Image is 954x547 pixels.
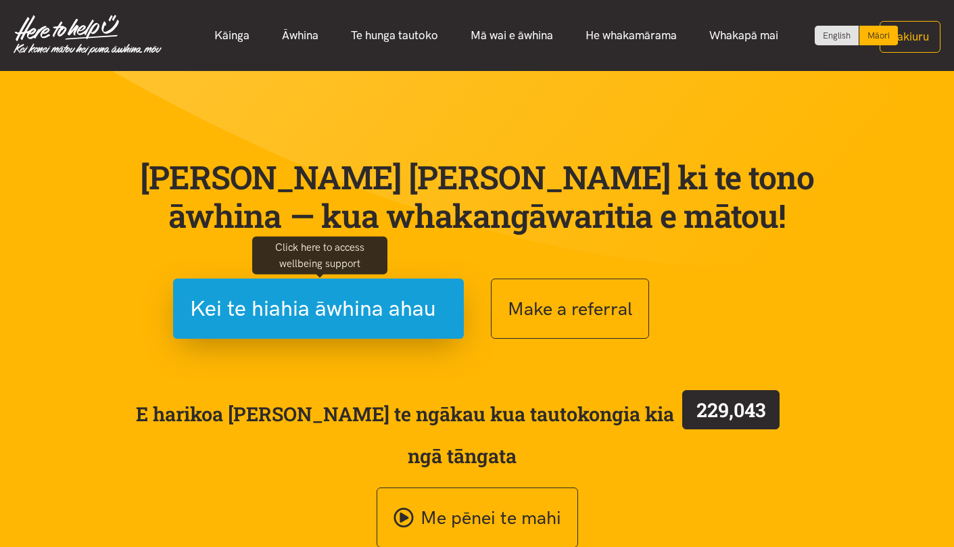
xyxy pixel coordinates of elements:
img: Home [14,15,162,55]
button: Kei te hiahia āwhina ahau [173,279,464,339]
div: Language toggle [815,26,899,45]
a: Te hunga tautoko [335,21,454,50]
a: Whakapā mai [693,21,794,50]
a: Āwhina [266,21,335,50]
a: He whakamārama [569,21,693,50]
button: Make a referral [491,279,649,339]
a: Mā wai e āwhina [454,21,569,50]
div: Māori [859,26,898,45]
a: Kāinga [198,21,266,50]
a: 229,043 [674,387,788,440]
a: Switch to English [815,26,859,45]
span: 229,043 [696,397,766,423]
p: [PERSON_NAME] [PERSON_NAME] ki te tono āwhina — kua whakangāwaritia e mātou! [139,158,815,235]
span: E harikoa [PERSON_NAME] te ngākau kua tautokongia kia ngā tāngata [109,387,815,471]
button: Takiuru [880,21,940,53]
span: Kei te hiahia āwhina ahau [190,291,436,326]
div: Click here to access wellbeing support [252,236,387,274]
